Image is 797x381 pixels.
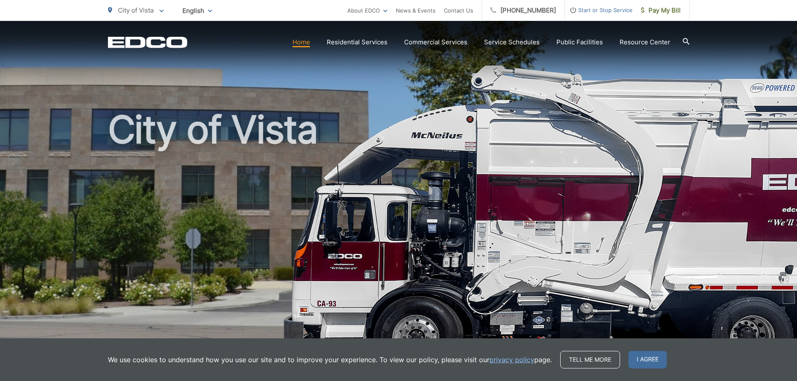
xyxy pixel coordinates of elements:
a: News & Events [396,5,436,15]
span: English [176,3,218,18]
a: Commercial Services [404,37,467,47]
span: Pay My Bill [641,5,681,15]
a: Resource Center [620,37,670,47]
a: Public Facilities [556,37,603,47]
span: City of Vista [118,6,154,14]
a: Home [292,37,310,47]
p: We use cookies to understand how you use our site and to improve your experience. To view our pol... [108,355,552,365]
span: I agree [628,351,667,368]
a: About EDCO [347,5,387,15]
a: EDCD logo. Return to the homepage. [108,36,187,48]
a: Contact Us [444,5,473,15]
a: privacy policy [489,355,534,365]
a: Tell me more [560,351,620,368]
h1: City of Vista [108,109,689,373]
a: Residential Services [327,37,387,47]
a: Service Schedules [484,37,540,47]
